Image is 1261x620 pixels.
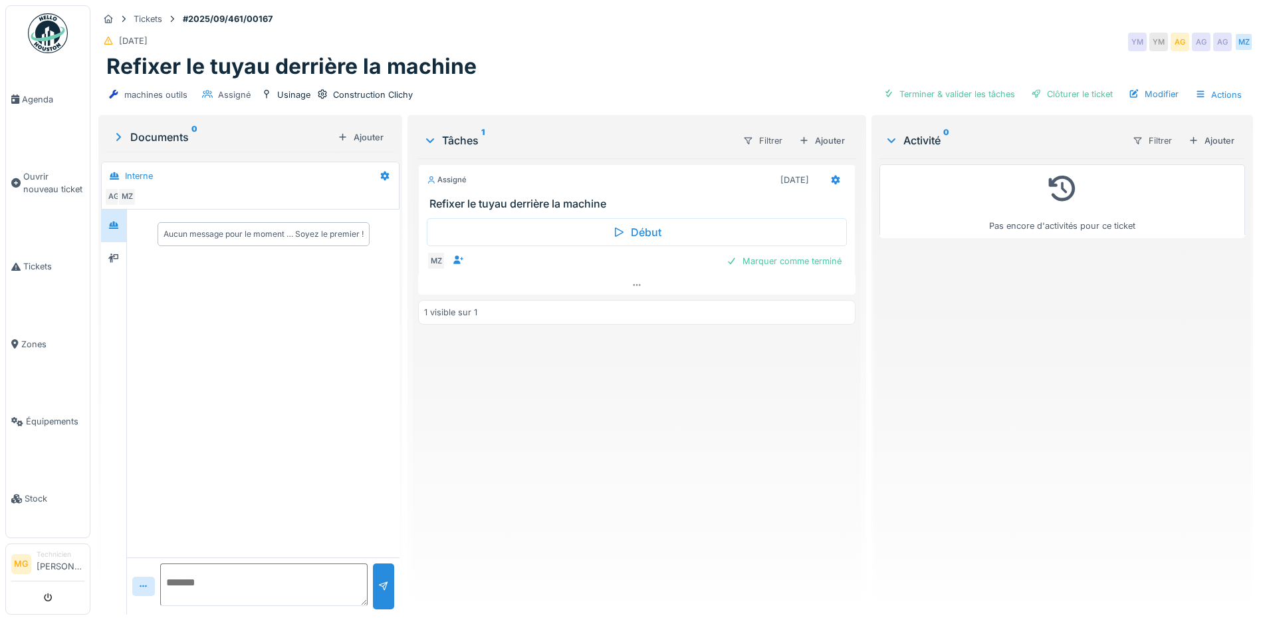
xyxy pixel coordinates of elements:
[888,170,1236,232] div: Pas encore d'activités pour ce ticket
[134,13,162,25] div: Tickets
[885,132,1121,148] div: Activité
[21,338,84,351] span: Zones
[112,129,332,145] div: Documents
[11,554,31,574] li: MG
[23,260,84,273] span: Tickets
[1189,85,1248,104] div: Actions
[6,61,90,138] a: Agenda
[1234,33,1253,51] div: MZ
[1149,33,1168,51] div: YM
[6,460,90,538] a: Stock
[6,228,90,305] a: Tickets
[737,131,788,150] div: Filtrer
[28,13,68,53] img: Badge_color-CXgf-gQk.svg
[427,251,445,270] div: MZ
[429,198,850,210] h3: Refixer le tuyau derrière la machine
[1192,33,1210,51] div: AG
[427,174,467,186] div: Assigné
[1213,33,1232,51] div: AG
[481,132,485,148] sup: 1
[423,132,732,148] div: Tâches
[22,93,84,106] span: Agenda
[1127,131,1178,150] div: Filtrer
[794,132,850,150] div: Ajouter
[191,129,197,145] sup: 0
[6,305,90,383] a: Zones
[37,549,84,559] div: Technicien
[118,188,136,206] div: MZ
[164,228,364,240] div: Aucun message pour le moment … Soyez le premier !
[1123,85,1184,103] div: Modifier
[124,88,187,101] div: machines outils
[11,549,84,581] a: MG Technicien[PERSON_NAME]
[25,492,84,505] span: Stock
[943,132,949,148] sup: 0
[26,415,84,428] span: Équipements
[780,174,809,186] div: [DATE]
[721,252,847,270] div: Marquer comme terminé
[332,128,389,146] div: Ajouter
[424,306,477,319] div: 1 visible sur 1
[106,54,477,79] h1: Refixer le tuyau derrière la machine
[1183,132,1240,150] div: Ajouter
[37,549,84,578] li: [PERSON_NAME]
[6,383,90,460] a: Équipements
[427,218,847,246] div: Début
[6,138,90,228] a: Ouvrir nouveau ticket
[878,85,1020,103] div: Terminer & valider les tâches
[333,88,413,101] div: Construction Clichy
[1026,85,1118,103] div: Clôturer le ticket
[125,170,153,182] div: Interne
[177,13,278,25] strong: #2025/09/461/00167
[1128,33,1147,51] div: YM
[119,35,148,47] div: [DATE]
[277,88,310,101] div: Usinage
[218,88,251,101] div: Assigné
[23,170,84,196] span: Ouvrir nouveau ticket
[1171,33,1189,51] div: AG
[104,188,123,206] div: AG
